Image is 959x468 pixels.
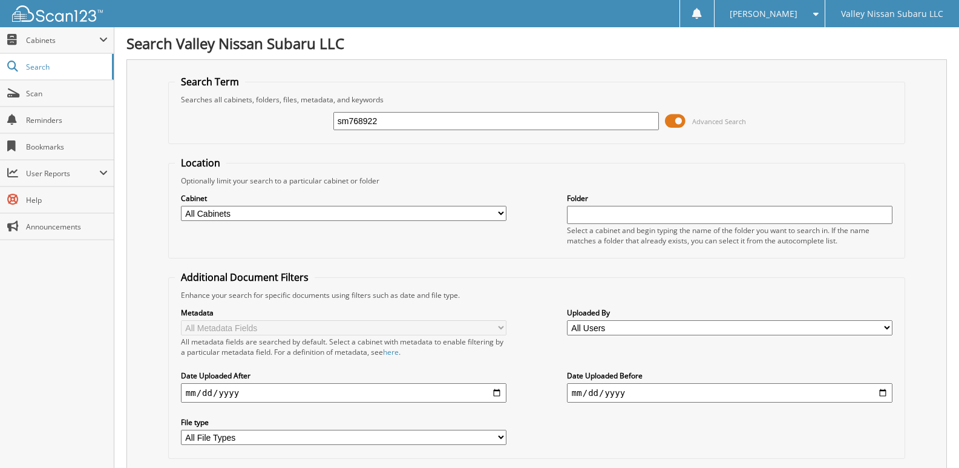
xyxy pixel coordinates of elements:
label: Folder [567,193,892,203]
span: Advanced Search [692,117,746,126]
span: Announcements [26,222,108,232]
h1: Search Valley Nissan Subaru LLC [126,33,947,53]
legend: Search Term [175,75,245,88]
div: All metadata fields are searched by default. Select a cabinet with metadata to enable filtering b... [181,337,506,357]
div: Optionally limit your search to a particular cabinet or folder [175,176,898,186]
label: Date Uploaded Before [567,371,892,381]
legend: Additional Document Filters [175,271,315,284]
input: end [567,383,892,403]
label: Cabinet [181,193,506,203]
span: Scan [26,88,108,99]
div: Searches all cabinets, folders, files, metadata, and keywords [175,94,898,105]
input: start [181,383,506,403]
a: here [383,347,399,357]
span: [PERSON_NAME] [730,10,797,18]
div: Enhance your search for specific documents using filters such as date and file type. [175,290,898,300]
label: Uploaded By [567,308,892,318]
span: Reminders [26,115,108,125]
img: scan123-logo-white.svg [12,5,103,22]
span: User Reports [26,168,99,179]
label: File type [181,417,506,427]
label: Date Uploaded After [181,371,506,381]
span: Help [26,195,108,205]
legend: Location [175,156,226,170]
span: Bookmarks [26,142,108,152]
iframe: Chat Widget [898,410,959,468]
label: Metadata [181,308,506,318]
span: Search [26,62,106,72]
div: Select a cabinet and begin typing the name of the folder you want to search in. If the name match... [567,225,892,246]
span: Cabinets [26,35,99,45]
span: Valley Nissan Subaru LLC [841,10,943,18]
